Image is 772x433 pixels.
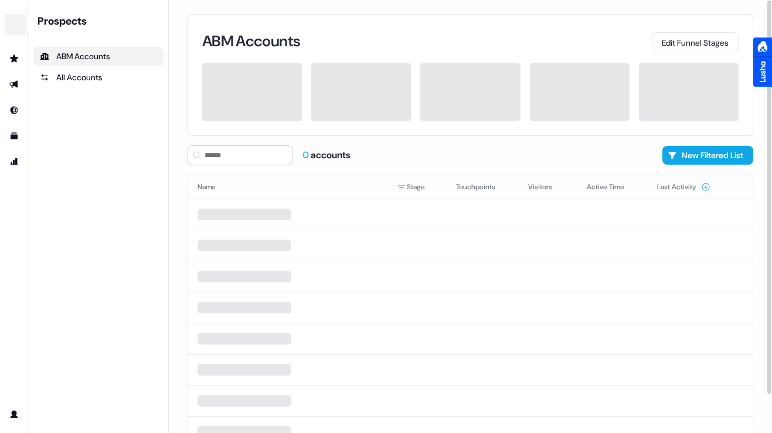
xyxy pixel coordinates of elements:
div: Prospects [38,14,164,28]
button: Visitors [528,176,566,197]
button: Edit Funnel Stages [652,32,739,53]
a: Go to profile [5,405,23,424]
h3: ABM Accounts [202,33,300,49]
button: Last Activity [657,176,710,197]
th: Name [188,175,388,199]
a: All accounts [33,68,164,87]
div: All Accounts [40,71,157,83]
button: New Filtered List [662,146,753,165]
a: Go to prospects [5,49,23,68]
div: accounts [302,149,351,162]
span: 0 [302,149,311,161]
div: ABM Accounts [40,50,157,62]
button: Active Time [587,176,638,197]
button: Touchpoints [456,176,509,197]
a: Go to attribution [5,152,23,171]
a: Go to templates [5,127,23,145]
a: Go to outbound experience [5,75,23,94]
a: ABM Accounts [33,47,164,66]
a: Go to Inbound [5,101,23,120]
div: Stage [397,181,437,193]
